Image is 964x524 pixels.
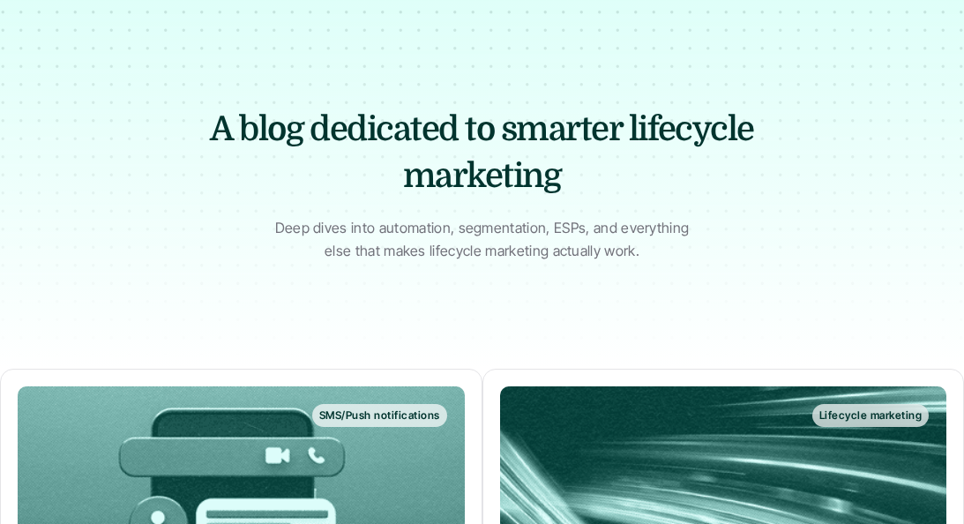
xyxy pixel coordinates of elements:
[13,4,176,38] img: Scalero company logo
[262,217,703,262] p: Deep dives into automation, segmentation, ESPs, and everything else that makes lifecycle marketin...
[174,106,791,199] h1: A blog dedicated to smarter lifecycle marketing
[819,409,922,422] p: Lifecycle marketing
[13,4,176,36] a: Scalero company logo
[319,409,440,422] p: SMS/Push notifications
